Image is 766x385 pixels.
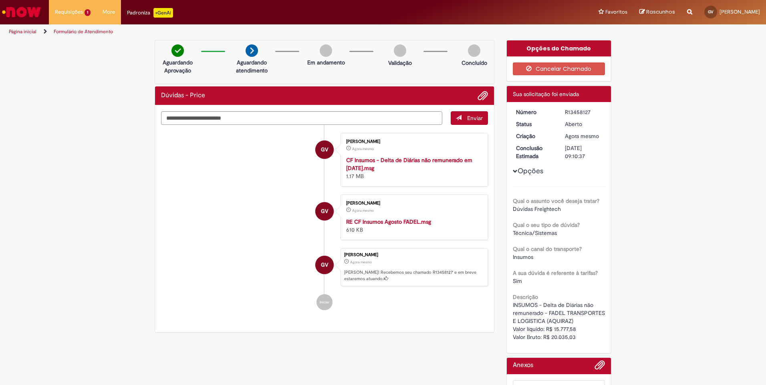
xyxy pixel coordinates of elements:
[646,8,675,16] span: Rascunhos
[161,111,442,125] textarea: Digite sua mensagem aqui...
[161,248,488,287] li: Geovana Vieira
[85,9,91,16] span: 1
[350,260,372,265] span: Agora mesmo
[315,256,334,274] div: Geovana Vieira
[565,144,602,160] div: [DATE] 09:10:37
[510,120,559,128] dt: Status
[513,269,598,277] b: A sua dúvida é referente à tarifas?
[232,58,271,74] p: Aguardando atendimento
[565,108,602,116] div: R13458127
[346,156,472,172] a: CF Insumos - Delta de Diárias não remunerado em [DATE].msg
[1,4,42,20] img: ServiceNow
[55,8,83,16] span: Requisições
[9,28,36,35] a: Página inicial
[103,8,115,16] span: More
[321,255,328,275] span: GV
[346,218,480,234] div: 610 KB
[451,111,488,125] button: Enviar
[6,24,505,39] ul: Trilhas de página
[720,8,760,15] span: [PERSON_NAME]
[161,92,205,99] h2: Dúvidas - Price Histórico de tíquete
[246,44,258,57] img: arrow-next.png
[352,208,374,213] span: Agora mesmo
[344,253,484,257] div: [PERSON_NAME]
[639,8,675,16] a: Rascunhos
[161,125,488,319] ul: Histórico de tíquete
[321,140,328,159] span: GV
[565,132,602,140] div: 28/08/2025 14:10:34
[54,28,113,35] a: Formulário de Atendimento
[513,205,561,213] span: Dúvidas Freightech
[513,90,579,98] span: Sua solicitação foi enviada
[127,8,173,18] div: Padroniza
[315,140,334,159] div: Geovana Vieira
[510,144,559,160] dt: Conclusão Estimada
[468,44,480,57] img: img-circle-grey.png
[467,114,483,122] span: Enviar
[513,301,607,341] span: INSUMOS - Delta de Diárias não remunerado - FADEL TRANSPORTES E LOGISTICA (AQUIRAZ) Valor líquido...
[350,260,372,265] time: 28/08/2025 14:10:34
[513,362,533,369] h2: Anexos
[478,90,488,101] button: Adicionar anexos
[158,58,197,74] p: Aguardando Aprovação
[153,8,173,18] p: +GenAi
[513,277,522,285] span: Sim
[171,44,184,57] img: check-circle-green.png
[388,59,412,67] p: Validação
[510,108,559,116] dt: Número
[315,202,334,221] div: Geovana Vieira
[513,229,557,237] span: Técnica/Sistemas
[513,293,538,301] b: Descrição
[352,146,374,151] time: 28/08/2025 14:10:22
[346,156,480,180] div: 1.17 MB
[507,40,611,56] div: Opções do Chamado
[352,208,374,213] time: 28/08/2025 14:10:22
[605,8,627,16] span: Favoritos
[513,221,580,229] b: Qual o seu tipo de dúvida?
[320,44,332,57] img: img-circle-grey.png
[394,44,406,57] img: img-circle-grey.png
[565,132,599,140] span: Agora mesmo
[510,132,559,140] dt: Criação
[708,9,714,14] span: GV
[321,202,328,221] span: GV
[513,245,582,253] b: Qual o canal do transporte?
[595,360,605,374] button: Adicionar anexos
[565,120,602,128] div: Aberto
[513,197,599,205] b: Qual o assunto você deseja tratar?
[307,58,345,66] p: Em andamento
[462,59,487,67] p: Concluído
[513,62,605,75] button: Cancelar Chamado
[352,146,374,151] span: Agora mesmo
[346,139,480,144] div: [PERSON_NAME]
[346,201,480,206] div: [PERSON_NAME]
[344,269,484,282] p: [PERSON_NAME]! Recebemos seu chamado R13458127 e em breve estaremos atuando.
[346,218,431,225] a: RE CF Insumos Agosto FADEL.msg
[513,253,533,261] span: Insumos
